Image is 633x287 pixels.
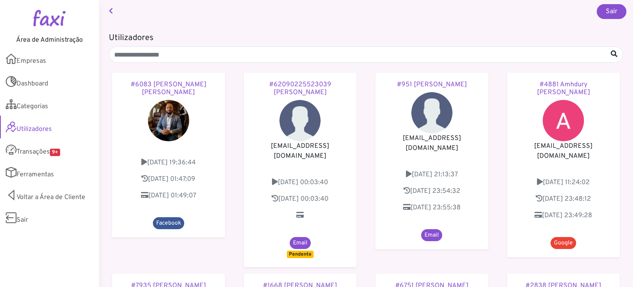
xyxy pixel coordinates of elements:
span: [EMAIL_ADDRESS][DOMAIN_NAME] [271,142,329,160]
span: Email [421,229,442,241]
a: #951 [PERSON_NAME] [384,81,480,89]
a: #6083 [PERSON_NAME] [PERSON_NAME] [120,81,217,97]
p: Última transacção [252,211,349,221]
p: Última transacção [516,211,612,221]
p: Criado em [252,178,349,187]
span: Google [551,237,576,249]
span: Email [290,237,311,249]
span: [EMAIL_ADDRESS][DOMAIN_NAME] [403,134,461,152]
p: Última transacção [384,203,480,213]
p: Última actividade [516,194,612,204]
span: Pendente [287,251,314,258]
p: Última actividade [384,186,480,196]
p: Última actividade [252,194,349,204]
a: #4881 Amhdury [PERSON_NAME] [516,81,612,97]
a: #62090225523039 [PERSON_NAME] [252,81,349,97]
p: Última transacção [120,191,217,201]
p: Criado em [516,178,612,187]
span: [EMAIL_ADDRESS][DOMAIN_NAME] [534,142,593,160]
span: Facebook [153,217,184,229]
p: Criado em [384,170,480,180]
a: Sair [597,4,626,19]
h5: Utilizadores [109,33,623,43]
p: Última actividade [120,174,217,184]
span: 9+ [50,149,60,156]
p: Criado em [120,158,217,168]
